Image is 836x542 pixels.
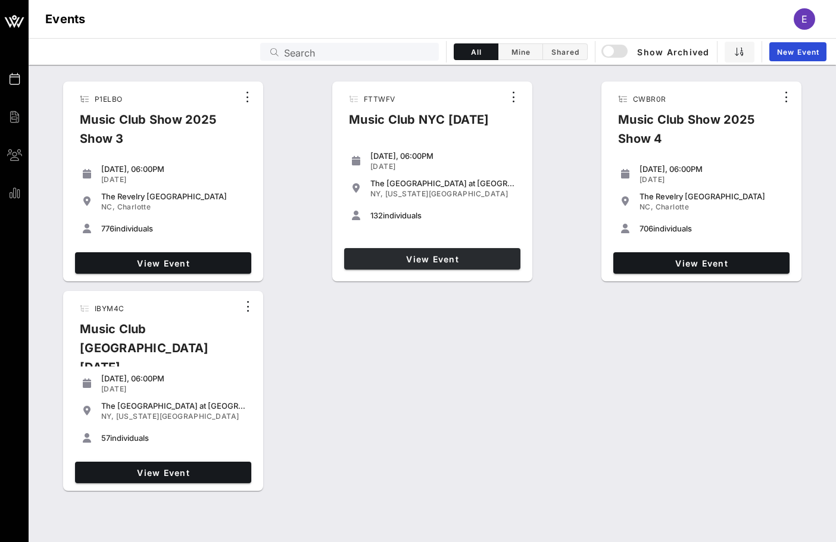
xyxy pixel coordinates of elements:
button: All [454,43,498,60]
span: View Event [80,468,247,478]
span: [US_STATE][GEOGRAPHIC_DATA] [385,189,509,198]
span: Mine [506,48,535,57]
span: All [461,48,491,57]
div: individuals [101,224,247,233]
div: The [GEOGRAPHIC_DATA] at [GEOGRAPHIC_DATA] [101,401,247,411]
div: The Revelry [GEOGRAPHIC_DATA] [101,192,247,201]
div: Music Club NYC [DATE] [339,110,498,139]
span: E [801,13,807,25]
div: Music Club [GEOGRAPHIC_DATA] [DATE] [70,319,238,386]
span: View Event [80,258,247,268]
button: Show Archived [603,41,710,62]
a: View Event [75,462,251,483]
a: View Event [613,252,790,274]
div: E [794,8,815,30]
span: NY, [101,412,114,421]
div: The [GEOGRAPHIC_DATA] at [GEOGRAPHIC_DATA] [370,178,516,188]
div: [DATE], 06:00PM [640,164,785,174]
div: [DATE], 06:00PM [370,151,516,161]
div: Music Club Show 2025 Show 3 [70,110,238,158]
span: [US_STATE][GEOGRAPHIC_DATA] [116,412,239,421]
div: [DATE] [101,175,247,184]
span: 706 [640,224,653,233]
div: individuals [640,224,785,233]
a: View Event [75,252,251,274]
span: P1ELBO [95,95,122,104]
div: [DATE], 06:00PM [101,374,247,383]
span: IBYM4C [95,304,124,313]
span: Charlotte [117,202,151,211]
div: [DATE] [640,175,785,184]
span: NY, [370,189,383,198]
span: NC, [101,202,115,211]
div: The Revelry [GEOGRAPHIC_DATA] [640,192,785,201]
span: CWBR0R [633,95,666,104]
div: individuals [101,433,247,443]
div: [DATE] [370,162,516,171]
span: FTTWFV [364,95,395,104]
h1: Events [45,10,86,29]
span: 776 [101,224,114,233]
div: individuals [370,211,516,220]
div: [DATE], 06:00PM [101,164,247,174]
span: New Event [776,48,819,57]
span: View Event [618,258,785,268]
div: [DATE] [101,384,247,394]
div: Music Club Show 2025 Show 4 [609,110,776,158]
span: Charlotte [656,202,690,211]
span: Show Archived [603,45,709,59]
a: View Event [344,248,520,270]
span: 132 [370,211,383,220]
span: View Event [349,254,516,264]
span: 57 [101,433,110,443]
button: Mine [498,43,543,60]
button: Shared [543,43,588,60]
span: NC, [640,202,653,211]
a: New Event [769,42,826,61]
span: Shared [550,48,580,57]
